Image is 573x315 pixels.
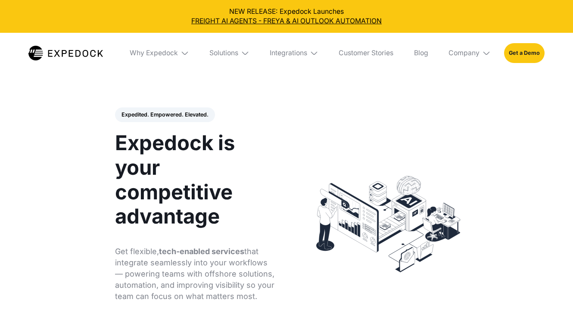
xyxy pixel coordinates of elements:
[115,131,277,229] h1: Expedock is your competitive advantage
[115,246,277,302] p: Get flexible, that integrate seamlessly into your workflows — powering teams with offshore soluti...
[7,16,566,26] a: FREIGHT AI AGENTS - FREYA & AI OUTLOOK AUTOMATION
[448,49,480,57] div: Company
[159,247,244,256] strong: tech-enabled services
[407,33,435,74] a: Blog
[270,49,307,57] div: Integrations
[209,49,238,57] div: Solutions
[130,49,178,57] div: Why Expedock
[7,7,566,26] div: NEW RELEASE: Expedock Launches
[332,33,401,74] a: Customer Stories
[504,43,545,63] a: Get a Demo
